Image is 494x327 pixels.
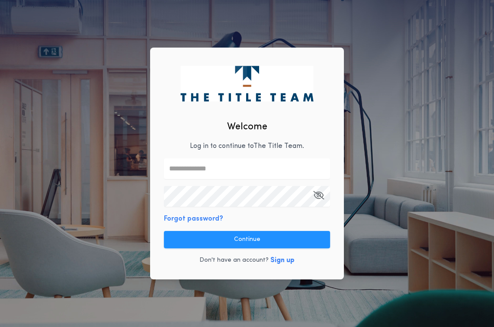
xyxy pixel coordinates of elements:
[164,214,223,224] button: Forgot password?
[270,255,295,266] button: Sign up
[180,66,313,101] img: logo
[227,120,267,134] h2: Welcome
[190,141,304,151] p: Log in to continue to The Title Team .
[199,256,269,265] p: Don't have an account?
[164,231,330,248] button: Continue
